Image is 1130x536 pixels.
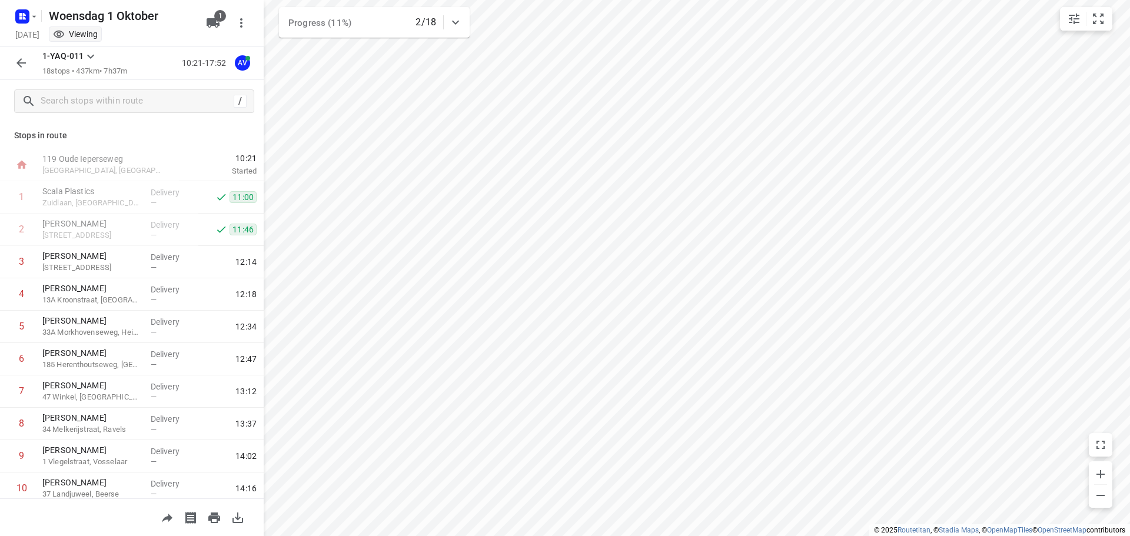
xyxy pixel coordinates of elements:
[179,165,257,177] p: Started
[151,284,194,295] p: Delivery
[215,224,227,235] svg: Done
[41,92,234,111] input: Search stops within route
[1060,7,1112,31] div: small contained button group
[939,526,979,534] a: Stadia Maps
[235,418,257,430] span: 13:37
[42,218,141,229] p: [PERSON_NAME]
[151,251,194,263] p: Delivery
[202,511,226,522] span: Print route
[1086,7,1110,31] button: Fit zoom
[42,197,141,209] p: Zuidlaan, [GEOGRAPHIC_DATA]
[151,263,157,272] span: —
[201,11,225,35] button: 1
[230,11,253,35] button: More
[416,15,436,29] p: 2/18
[235,256,257,268] span: 12:14
[151,198,157,207] span: —
[42,477,141,488] p: [PERSON_NAME]
[234,95,247,108] div: /
[42,185,141,197] p: Scala Plastics
[42,282,141,294] p: [PERSON_NAME]
[19,353,24,364] div: 6
[987,526,1032,534] a: OpenMapTiles
[898,526,930,534] a: Routetitan
[42,391,141,403] p: 47 Winkel, [GEOGRAPHIC_DATA]
[235,385,257,397] span: 13:12
[42,359,141,371] p: 185 Herenthoutseweg, Herentals
[16,482,27,494] div: 10
[151,219,194,231] p: Delivery
[42,262,141,274] p: [STREET_ADDRESS]
[226,511,250,522] span: Download route
[19,191,24,202] div: 1
[19,385,24,397] div: 7
[53,28,98,40] div: You are currently in view mode. To make any changes, go to edit project.
[151,425,157,434] span: —
[179,152,257,164] span: 10:21
[42,294,141,306] p: 13A Kroonstraat, [GEOGRAPHIC_DATA]
[42,444,141,456] p: [PERSON_NAME]
[155,511,179,522] span: Share route
[151,490,157,498] span: —
[19,321,24,332] div: 5
[151,360,157,369] span: —
[42,66,127,77] p: 18 stops • 437km • 7h37m
[235,321,257,332] span: 12:34
[151,328,157,337] span: —
[235,482,257,494] span: 14:16
[19,224,24,235] div: 2
[151,381,194,392] p: Delivery
[182,57,231,69] p: 10:21-17:52
[42,165,165,177] p: [GEOGRAPHIC_DATA], [GEOGRAPHIC_DATA]
[42,315,141,327] p: [PERSON_NAME]
[235,450,257,462] span: 14:02
[42,488,141,500] p: 37 Landjuweel, Beerse
[235,353,257,365] span: 12:47
[14,129,250,142] p: Stops in route
[151,478,194,490] p: Delivery
[42,424,141,435] p: 34 Melkerijstraat, Ravels
[151,348,194,360] p: Delivery
[1038,526,1086,534] a: OpenStreetMap
[19,450,24,461] div: 9
[279,7,470,38] div: Progress (11%)2/18
[1062,7,1086,31] button: Map settings
[230,224,257,235] span: 11:46
[179,511,202,522] span: Print shipping labels
[151,231,157,239] span: —
[230,191,257,203] span: 11:00
[42,379,141,391] p: [PERSON_NAME]
[151,392,157,401] span: —
[42,153,165,165] p: 119 Oude Ieperseweg
[151,316,194,328] p: Delivery
[19,418,24,429] div: 8
[42,327,141,338] p: 33A Morkhovenseweg, Heist-op-den-Berg
[42,412,141,424] p: [PERSON_NAME]
[42,456,141,468] p: 1 Vlegelstraat, Vosselaar
[42,229,141,241] p: 128 Blaasveldstraat, Willebroek
[151,187,194,198] p: Delivery
[874,526,1125,534] li: © 2025 , © , © © contributors
[151,413,194,425] p: Delivery
[19,256,24,267] div: 3
[151,445,194,457] p: Delivery
[151,457,157,466] span: —
[19,288,24,299] div: 4
[288,18,351,28] span: Progress (11%)
[231,57,254,68] span: Assigned to Axel Verzele
[214,10,226,22] span: 1
[42,50,84,62] p: 1-YAQ-011
[235,288,257,300] span: 12:18
[151,295,157,304] span: —
[42,250,141,262] p: [PERSON_NAME]
[42,347,141,359] p: [PERSON_NAME]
